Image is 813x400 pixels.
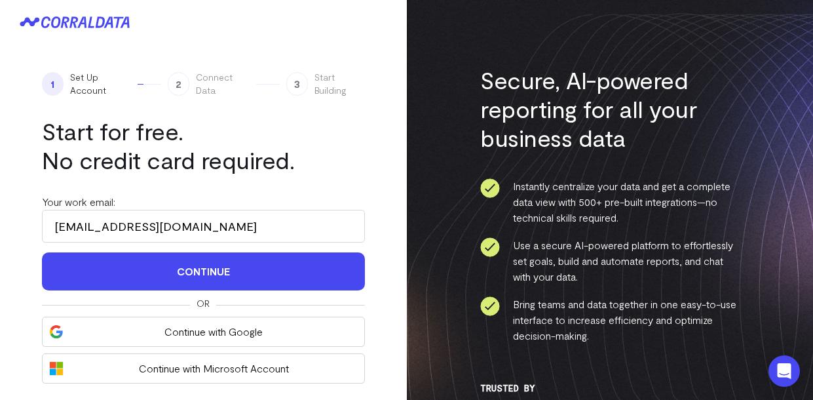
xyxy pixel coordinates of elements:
li: Instantly centralize your data and get a complete data view with 500+ pre-built integrations—no t... [480,178,739,226]
span: Start Building [314,71,364,97]
span: Set Up Account [70,71,131,97]
div: Open Intercom Messenger [768,355,800,387]
h3: Secure, AI-powered reporting for all your business data [480,66,739,152]
span: Connect Data [196,71,250,97]
h1: Start for free. No credit card required. [42,117,365,174]
label: Your work email: [42,195,115,208]
li: Use a secure AI-powered platform to effortlessly set goals, build and automate reports, and chat ... [480,237,739,285]
span: Continue with Microsoft Account [70,361,357,376]
h3: Trusted By [480,383,739,393]
input: Enter your work email address [42,210,365,243]
span: 1 [42,72,64,96]
span: 3 [286,72,308,96]
span: Continue with Google [70,324,357,340]
span: 2 [168,72,189,96]
li: Bring teams and data together in one easy-to-use interface to increase efficiency and optimize de... [480,296,739,344]
button: Continue with Microsoft Account [42,353,365,384]
button: Continue [42,252,365,290]
span: Or [197,297,210,310]
button: Continue with Google [42,317,365,347]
